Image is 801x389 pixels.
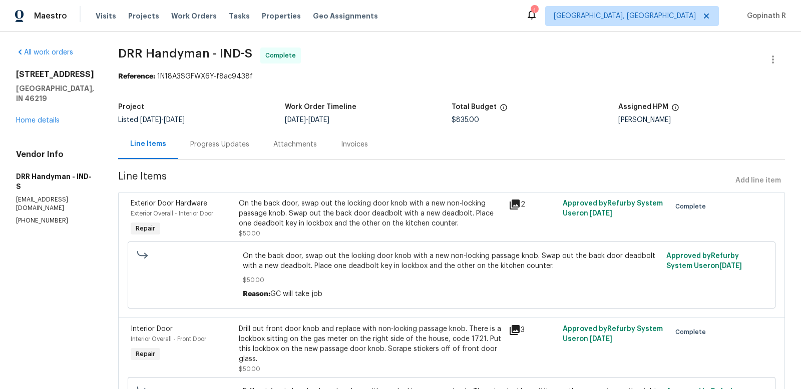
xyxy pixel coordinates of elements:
[130,139,166,149] div: Line Items
[313,11,378,21] span: Geo Assignments
[16,49,73,56] a: All work orders
[132,349,159,359] span: Repair
[675,327,710,337] span: Complete
[118,47,252,59] span: DRR Handyman - IND-S
[719,262,742,269] span: [DATE]
[131,200,207,207] span: Exterior Door Hardware
[285,116,329,123] span: -
[273,139,317,149] div: Attachments
[239,230,260,236] span: $50.00
[270,290,322,297] span: GC will take job
[265,50,300,60] span: Complete
[452,103,497,110] h5: Total Budget
[509,324,557,336] div: 3
[239,324,503,364] div: Drill out front door knob and replace with non-locking passage knob. There is a lockbox sitting o...
[285,116,306,123] span: [DATE]
[743,11,786,21] span: Gopinath R
[239,198,503,228] div: On the back door, swap out the locking door knob with a new non-locking passage knob. Swap out th...
[96,11,116,21] span: Visits
[500,103,508,116] span: The total cost of line items that have been proposed by Opendoor. This sum includes line items th...
[34,11,67,21] span: Maestro
[16,149,94,159] h4: Vendor Info
[229,12,250,19] span: Tasks
[563,200,663,217] span: Approved by Refurby System User on
[164,116,185,123] span: [DATE]
[675,201,710,211] span: Complete
[118,103,144,110] h5: Project
[239,366,260,372] span: $50.00
[16,216,94,225] p: [PHONE_NUMBER]
[308,116,329,123] span: [DATE]
[243,290,270,297] span: Reason:
[531,6,538,16] div: 1
[618,103,668,110] h5: Assigned HPM
[131,210,213,216] span: Exterior Overall - Interior Door
[243,251,660,271] span: On the back door, swap out the locking door knob with a new non-locking passage knob. Swap out th...
[128,11,159,21] span: Projects
[618,116,785,123] div: [PERSON_NAME]
[16,195,94,212] p: [EMAIL_ADDRESS][DOMAIN_NAME]
[341,139,368,149] div: Invoices
[171,11,217,21] span: Work Orders
[118,171,731,190] span: Line Items
[16,171,94,191] h5: DRR Handyman - IND-S
[16,69,94,79] h2: [STREET_ADDRESS]
[118,73,155,80] b: Reference:
[243,275,660,285] span: $50.00
[131,325,173,332] span: Interior Door
[285,103,356,110] h5: Work Order Timeline
[118,116,185,123] span: Listed
[16,117,60,124] a: Home details
[554,11,696,21] span: [GEOGRAPHIC_DATA], [GEOGRAPHIC_DATA]
[666,252,742,269] span: Approved by Refurby System User on
[140,116,185,123] span: -
[140,116,161,123] span: [DATE]
[16,83,94,103] h5: [GEOGRAPHIC_DATA], IN 46219
[563,325,663,342] span: Approved by Refurby System User on
[118,71,785,81] div: 1N18A3SGFWX6Y-f8ac9438f
[262,11,301,21] span: Properties
[590,335,612,342] span: [DATE]
[132,223,159,233] span: Repair
[671,103,679,116] span: The hpm assigned to this work order.
[190,139,249,149] div: Progress Updates
[131,336,206,342] span: Interior Overall - Front Door
[452,116,479,123] span: $835.00
[590,210,612,217] span: [DATE]
[509,198,557,210] div: 2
